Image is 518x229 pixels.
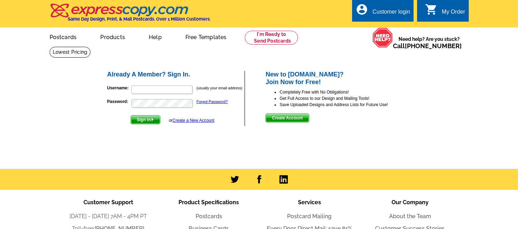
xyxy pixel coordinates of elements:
li: Get Full Access to our Design and Mailing Tools! [279,95,412,102]
div: My Order [442,9,465,19]
a: Postcards [38,28,88,45]
img: button-next-arrow-white.png [151,118,154,121]
a: [PHONE_NUMBER] [405,42,462,50]
img: help [372,28,393,48]
a: shopping_cart My Order [425,8,465,16]
h2: New to [DOMAIN_NAME]? Join Now for Free! [265,71,412,86]
li: Completely Free with No Obligations! [279,89,412,95]
span: Need help? Are you stuck? [393,36,465,50]
i: shopping_cart [425,3,438,16]
a: Free Templates [174,28,238,45]
a: About the Team [389,213,431,220]
span: Customer Support [83,199,133,206]
span: Call [393,42,462,50]
span: Our Company [392,199,429,206]
span: Services [298,199,321,206]
li: Save Uploaded Designs and Address Lists for Future Use! [279,102,412,108]
small: (usually your email address) [197,86,242,90]
a: Same Day Design, Print, & Mail Postcards. Over 1 Million Customers. [50,8,211,22]
a: Help [138,28,173,45]
a: Postcard Mailing [287,213,331,220]
label: Username: [107,85,131,91]
a: Postcards [196,213,222,220]
a: account_circle Customer login [356,8,410,16]
div: or [169,117,214,124]
span: Product Specifications [178,199,239,206]
div: Customer login [372,9,410,19]
span: Create Account [266,114,308,122]
label: Password: [107,98,131,105]
i: account_circle [356,3,368,16]
button: Sign In [131,115,160,124]
button: Create Account [265,113,309,123]
h4: Same Day Design, Print, & Mail Postcards. Over 1 Million Customers. [68,16,211,22]
span: Sign In [131,116,160,124]
a: Create a New Account [173,118,214,123]
a: Products [89,28,136,45]
li: [DATE] - [DATE] 7AM - 4PM PT [58,212,159,221]
a: Forgot Password? [197,99,228,104]
h2: Already A Member? Sign In. [107,71,245,79]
